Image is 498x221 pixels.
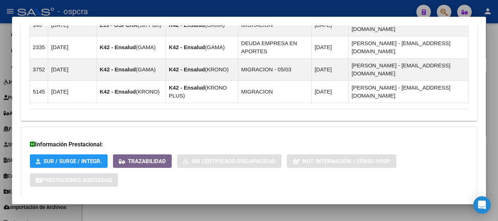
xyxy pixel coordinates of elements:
[30,154,108,168] button: SUR / SURGE / INTEGR.
[43,158,102,165] span: SUR / SURGE / INTEGR.
[97,36,166,58] td: ( )
[97,58,166,80] td: ( )
[48,14,97,36] td: [DATE]
[100,22,137,28] strong: Z99 - OSPCRA
[311,36,349,58] td: [DATE]
[287,154,396,168] button: Not. Internacion / Censo Hosp.
[139,22,160,28] span: Sin Plan
[207,66,227,72] span: KRONO
[42,177,112,183] span: Prestaciones Auditadas
[169,66,205,72] strong: K42 - Ensalud
[100,44,136,50] strong: K42 - Ensalud
[48,36,97,58] td: [DATE]
[166,80,238,103] td: ( )
[238,14,311,36] td: MIGRACION
[238,80,311,103] td: MIGRACION
[169,84,205,91] strong: K42 - Ensalud
[238,36,311,58] td: DEUDA EMPRESA EN APORTES
[349,80,468,103] td: [PERSON_NAME] - [EMAIL_ADDRESS][DOMAIN_NAME]
[166,14,238,36] td: ( )
[30,173,118,187] button: Prestaciones Auditadas
[169,84,227,99] span: KRONO PLUS
[166,58,238,80] td: ( )
[473,196,491,214] div: Open Intercom Messenger
[238,58,311,80] td: MIGRACION - 05/03
[138,66,154,72] span: GAMA
[128,158,166,165] span: Trazabilidad
[138,88,158,95] span: KRONO
[100,88,136,95] strong: K42 - Ensalud
[30,140,468,149] h3: Información Prestacional:
[100,66,136,72] strong: K42 - Ensalud
[349,36,468,58] td: [PERSON_NAME] - [EMAIL_ADDRESS][DOMAIN_NAME]
[169,44,205,50] strong: K42 - Ensalud
[30,36,48,58] td: 2335
[303,158,390,165] span: Not. Internacion / Censo Hosp.
[349,58,468,80] td: [PERSON_NAME] - [EMAIL_ADDRESS][DOMAIN_NAME]
[177,154,281,168] button: Sin Certificado Discapacidad
[113,154,172,168] button: Trazabilidad
[97,80,166,103] td: ( )
[30,14,48,36] td: 140
[169,22,205,28] strong: K42 - Ensalud
[349,14,468,36] td: [PERSON_NAME] - [EMAIL_ADDRESS][DOMAIN_NAME]
[207,44,223,50] span: GAMA
[30,80,48,103] td: 5145
[311,58,349,80] td: [DATE]
[97,14,166,36] td: ( )
[191,158,276,165] span: Sin Certificado Discapacidad
[48,58,97,80] td: [DATE]
[311,80,349,103] td: [DATE]
[48,80,97,103] td: [DATE]
[207,22,223,28] span: GAMA
[30,58,48,80] td: 3752
[311,14,349,36] td: [DATE]
[138,44,154,50] span: GAMA
[166,36,238,58] td: ( )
